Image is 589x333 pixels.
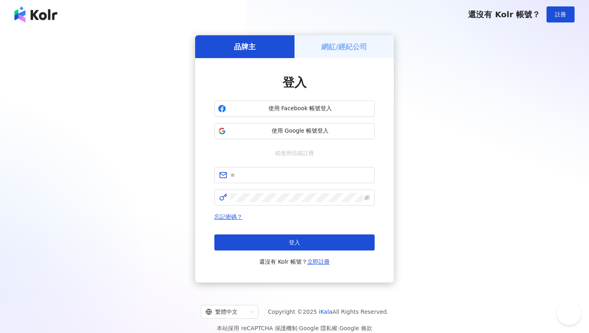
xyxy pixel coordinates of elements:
img: logo [14,6,57,22]
h5: 網紅/經紀公司 [321,42,367,52]
span: 登入 [289,239,300,246]
a: 立即註冊 [307,258,330,265]
span: 還沒有 Kolr 帳號？ [259,257,330,266]
iframe: Help Scout Beacon - Open [557,301,581,325]
span: eye-invisible [364,195,370,200]
button: 使用 Google 帳號登入 [214,123,375,139]
span: 或使用信箱註冊 [269,149,320,157]
a: 忘記密碼？ [214,214,242,220]
a: Google 條款 [339,325,372,331]
span: 本站採用 reCAPTCHA 保護機制 [217,323,372,333]
button: 使用 Facebook 帳號登入 [214,101,375,117]
a: iKala [319,309,333,315]
a: Google 隱私權 [299,325,337,331]
span: 使用 Google 帳號登入 [229,127,371,135]
button: 註冊 [547,6,575,22]
button: 登入 [214,234,375,250]
h5: 品牌主 [234,42,256,52]
span: | [297,325,299,331]
span: Copyright © 2025 All Rights Reserved. [268,307,389,317]
span: 使用 Facebook 帳號登入 [229,105,371,113]
span: 註冊 [555,11,566,18]
div: 繁體中文 [206,305,246,318]
span: | [337,325,339,331]
span: 還沒有 Kolr 帳號？ [468,10,540,19]
span: 登入 [282,75,307,89]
